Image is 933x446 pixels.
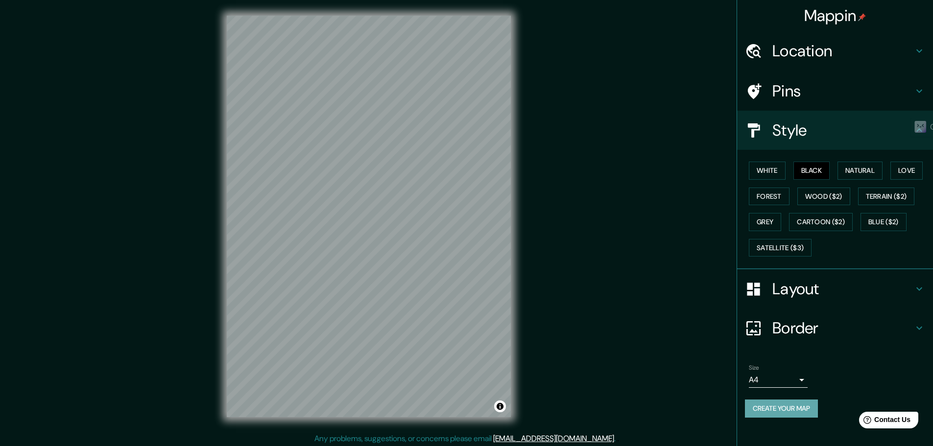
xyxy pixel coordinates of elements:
[890,162,923,180] button: Love
[789,213,853,231] button: Cartoon ($2)
[314,433,616,445] p: Any problems, suggestions, or concerns please email .
[772,279,913,299] h4: Layout
[861,213,907,231] button: Blue ($2)
[617,433,619,445] div: .
[804,6,866,25] h4: Mappin
[749,213,781,231] button: Grey
[493,433,614,444] a: [EMAIL_ADDRESS][DOMAIN_NAME]
[737,308,933,348] div: Border
[772,81,913,101] h4: Pins
[749,364,759,372] label: Size
[772,120,913,140] h4: Style
[749,372,808,388] div: A4
[793,162,830,180] button: Black
[846,408,922,435] iframe: Help widget launcher
[494,400,506,412] button: Toggle attribution
[737,269,933,308] div: Layout
[837,162,883,180] button: Natural
[797,188,850,206] button: Wood ($2)
[737,111,933,150] div: Style
[737,71,933,111] div: Pins
[227,16,511,417] canvas: Map
[749,162,786,180] button: White
[858,188,915,206] button: Terrain ($2)
[737,31,933,70] div: Location
[772,318,913,338] h4: Border
[772,41,913,61] h4: Location
[616,433,617,445] div: .
[749,188,789,206] button: Forest
[745,399,818,418] button: Create your map
[858,13,866,21] img: pin-icon.png
[749,239,812,257] button: Satellite ($3)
